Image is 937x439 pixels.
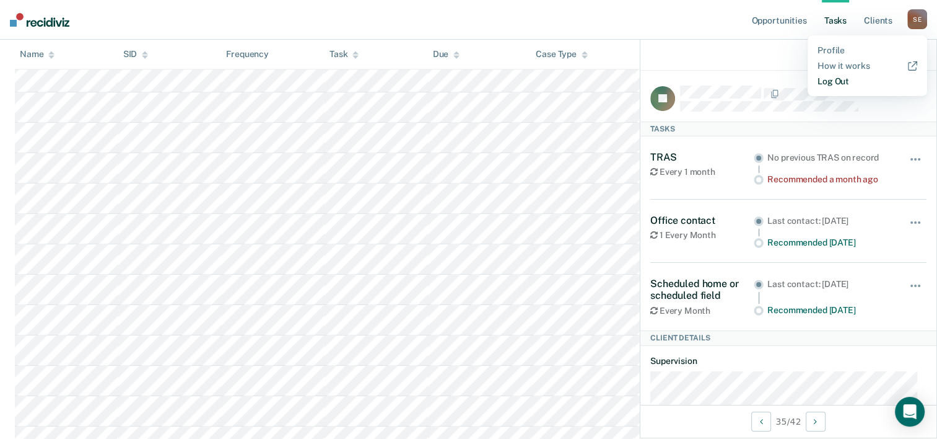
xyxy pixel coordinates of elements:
[817,76,917,87] a: Log Out
[10,13,69,27] img: Recidiviz
[650,230,754,241] div: 1 Every Month
[640,330,936,345] div: Client Details
[650,356,926,366] dt: Supervision
[650,306,754,316] div: Every Month
[329,50,359,60] div: Task
[433,50,460,60] div: Due
[907,9,927,29] div: S E
[817,45,917,56] a: Profile
[751,412,771,432] button: Previous Client
[123,50,149,60] div: SID
[639,50,720,60] div: Supervision Level
[536,50,588,60] div: Case Type
[650,151,754,163] div: TRAS
[817,61,917,71] a: How it works
[640,122,936,136] div: Tasks
[767,153,892,163] div: No previous TRAS on record
[650,215,754,226] div: Office contact
[767,174,892,185] div: Recommended a month ago
[640,405,936,438] div: 35 / 42
[226,50,269,60] div: Frequency
[895,397,925,427] div: Open Intercom Messenger
[650,167,754,177] div: Every 1 month
[767,305,892,316] div: Recommended [DATE]
[767,237,892,248] div: Recommended [DATE]
[767,216,892,226] div: Last contact: [DATE]
[767,279,892,290] div: Last contact: [DATE]
[650,278,754,301] div: Scheduled home or scheduled field
[806,412,826,432] button: Next Client
[20,50,54,60] div: Name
